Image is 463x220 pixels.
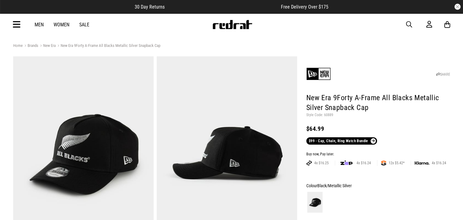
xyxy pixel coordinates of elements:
[23,43,38,49] a: Brands
[177,4,269,10] iframe: Customer reviews powered by Trustpilot
[13,43,23,48] a: Home
[429,161,449,165] span: 4x $16.24
[306,113,450,118] p: Style Code: 60889
[381,161,386,165] img: SPLITPAY
[436,72,450,77] a: SHARE
[54,22,69,28] a: Women
[306,161,312,165] img: AFTERPAY
[306,62,331,86] img: New Era
[35,22,44,28] a: Men
[317,183,352,188] span: Black/Metallic Silver
[306,93,450,113] h1: New Era 9Forty A-Frame All Blacks Metallic Silver Snapback Cap
[212,20,252,29] img: Redrat logo
[340,160,353,166] img: zip
[306,182,450,189] div: Colour
[307,192,323,213] img: Black/Metallic Silver
[281,4,328,10] span: Free Delivery Over $175
[354,161,373,165] span: 4x $16.24
[386,161,407,165] span: 12x $5.42*
[306,137,377,145] a: $99 - Cap, Chain, Ring Watch Bundle
[135,4,165,10] span: 30 Day Returns
[79,22,89,28] a: Sale
[306,152,450,157] div: Buy now, Pay later.
[38,43,56,49] a: New Era
[56,43,160,49] a: New Era 9Forty A-Frame All Blacks Metallic Silver Snapback Cap
[5,2,23,21] button: Open LiveChat chat widget
[415,161,429,165] img: KLARNA
[306,125,450,132] div: $64.99
[312,161,331,165] span: 4x $16.25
